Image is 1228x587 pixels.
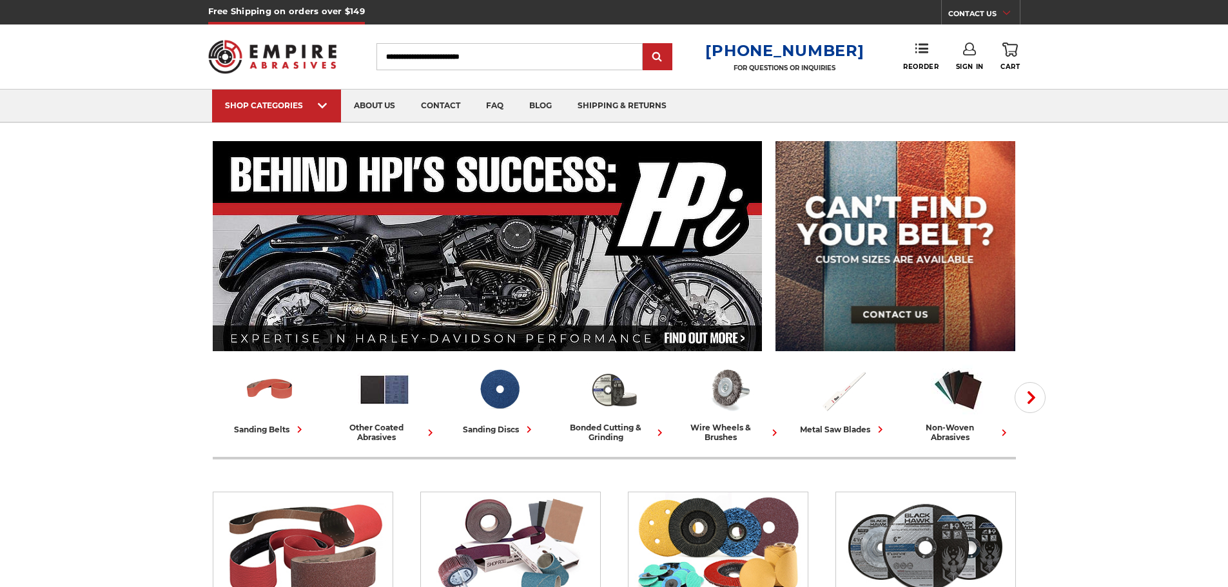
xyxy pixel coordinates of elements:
div: other coated abrasives [333,423,437,442]
a: Cart [1000,43,1020,71]
div: SHOP CATEGORIES [225,101,328,110]
a: sanding discs [447,363,552,436]
span: Sign In [956,63,984,71]
a: bonded cutting & grinding [562,363,667,442]
input: Submit [645,44,670,70]
a: contact [408,90,473,122]
img: promo banner for custom belts. [775,141,1015,351]
div: sanding belts [234,423,306,436]
img: Other Coated Abrasives [358,363,411,416]
a: wire wheels & brushes [677,363,781,442]
a: other coated abrasives [333,363,437,442]
a: about us [341,90,408,122]
a: Reorder [903,43,939,70]
a: CONTACT US [948,6,1020,24]
img: Sanding Belts [243,363,297,416]
img: Empire Abrasives [208,32,337,82]
a: non-woven abrasives [906,363,1011,442]
div: sanding discs [463,423,536,436]
div: non-woven abrasives [906,423,1011,442]
img: Bonded Cutting & Grinding [587,363,641,416]
a: blog [516,90,565,122]
div: metal saw blades [800,423,887,436]
span: Cart [1000,63,1020,71]
a: [PHONE_NUMBER] [705,41,864,60]
p: FOR QUESTIONS OR INQUIRIES [705,64,864,72]
a: metal saw blades [792,363,896,436]
img: Sanding Discs [473,363,526,416]
div: bonded cutting & grinding [562,423,667,442]
img: Metal Saw Blades [817,363,870,416]
img: Banner for an interview featuring Horsepower Inc who makes Harley performance upgrades featured o... [213,141,763,351]
button: Next [1015,382,1046,413]
img: Wire Wheels & Brushes [702,363,755,416]
img: Non-woven Abrasives [931,363,985,416]
a: faq [473,90,516,122]
div: wire wheels & brushes [677,423,781,442]
span: Reorder [903,63,939,71]
a: shipping & returns [565,90,679,122]
a: sanding belts [218,363,322,436]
